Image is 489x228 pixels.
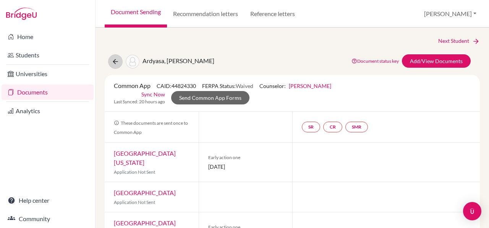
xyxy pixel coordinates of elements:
span: Common App [114,82,151,89]
span: Application Not Sent [114,199,155,205]
a: Document status key [351,58,399,64]
a: Send Common App Forms [171,91,249,104]
span: FERPA Status: [202,83,253,89]
a: Home [2,29,94,44]
a: Universities [2,66,94,81]
a: Analytics [2,103,94,119]
a: Documents [2,85,94,100]
div: Open Intercom Messenger [463,202,481,220]
a: Sync Now [141,90,165,98]
button: [PERSON_NAME] [421,7,480,21]
a: Next Student [438,37,480,45]
span: Waived [236,83,253,89]
a: [GEOGRAPHIC_DATA] [114,189,176,196]
span: Application Not Sent [114,169,155,175]
a: Community [2,211,94,226]
img: Bridge-U [6,8,37,20]
a: SMR [345,122,368,132]
span: These documents are sent once to Common App [114,120,188,135]
a: [PERSON_NAME] [289,83,331,89]
span: CAID: 44824330 [157,83,196,89]
span: Ardyasa, [PERSON_NAME] [142,57,214,64]
a: Students [2,47,94,63]
a: CR [323,122,342,132]
span: [DATE] [208,163,283,171]
span: Last Synced: 20 hours ago [114,98,165,105]
a: Add/View Documents [402,54,471,68]
a: SR [302,122,320,132]
a: Help center [2,193,94,208]
span: Counselor: [259,83,331,89]
a: [GEOGRAPHIC_DATA][US_STATE] [114,150,176,166]
span: Early action one [208,154,283,161]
